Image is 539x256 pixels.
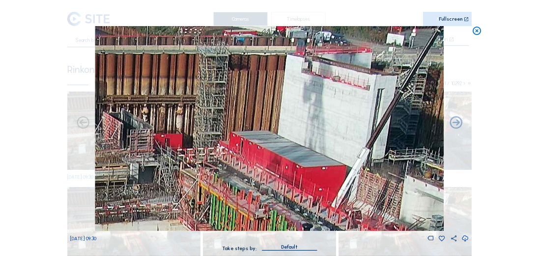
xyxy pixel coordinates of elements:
[222,246,256,251] div: Take steps by:
[262,243,317,251] div: Default
[95,26,444,231] img: Image
[70,235,96,242] span: [DATE] 09:30
[281,243,298,252] div: Default
[76,116,90,130] i: Forward
[439,17,462,22] div: Fullscreen
[449,116,463,130] i: Back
